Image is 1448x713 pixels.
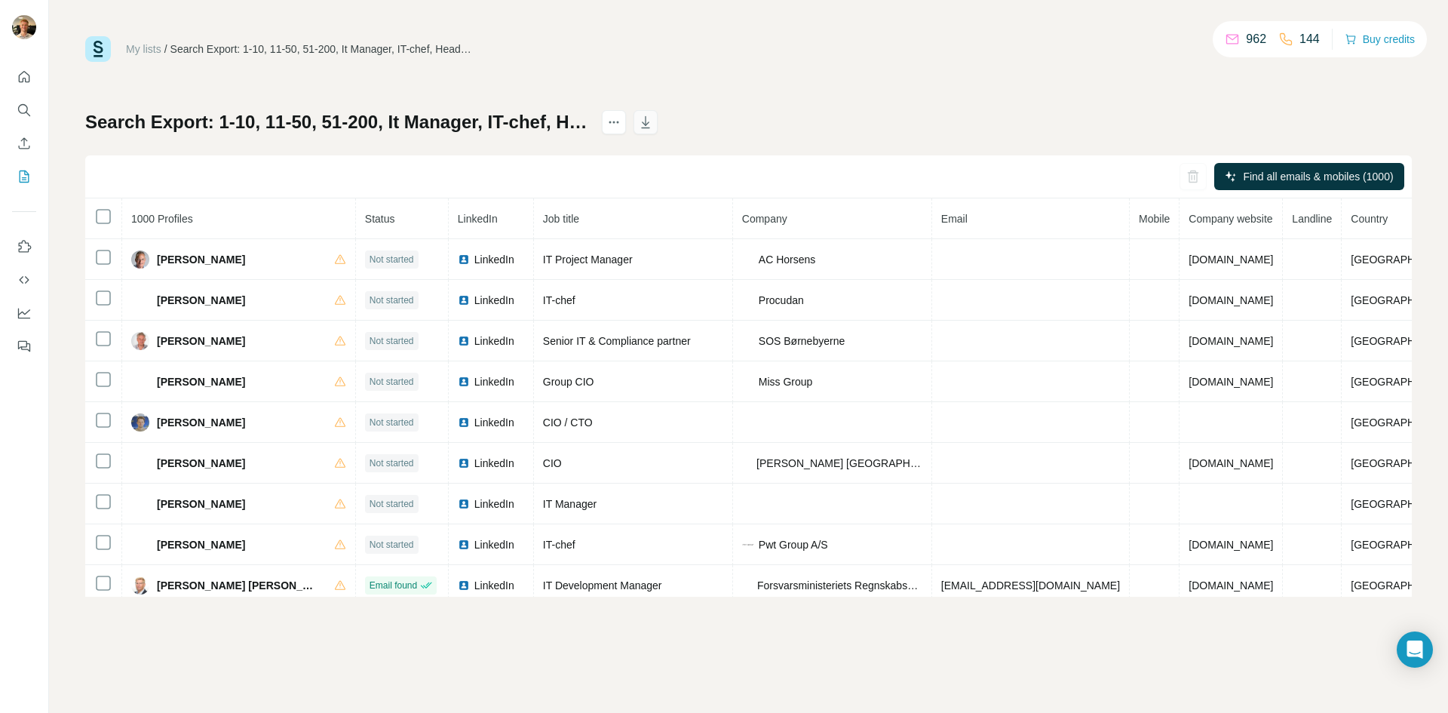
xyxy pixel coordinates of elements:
div: Open Intercom Messenger [1397,632,1433,668]
button: Quick start [12,63,36,91]
span: [EMAIL_ADDRESS][DOMAIN_NAME] [941,579,1120,592]
span: Find all emails & mobiles (1000) [1243,169,1393,184]
span: IT Project Manager [543,254,633,266]
img: LinkedIn logo [458,376,470,388]
span: IT Manager [543,498,597,510]
img: Avatar [131,413,149,432]
img: Avatar [131,250,149,269]
span: [PERSON_NAME] [157,252,245,267]
img: Avatar [131,495,149,513]
span: [PERSON_NAME] [157,537,245,552]
span: Mobile [1139,213,1170,225]
span: [PERSON_NAME] [157,374,245,389]
img: Avatar [131,332,149,350]
span: [PERSON_NAME] [157,293,245,308]
img: LinkedIn logo [458,335,470,347]
span: [DOMAIN_NAME] [1189,335,1273,347]
span: [PERSON_NAME] [GEOGRAPHIC_DATA] [759,456,922,471]
button: Buy credits [1345,29,1415,50]
img: company-logo [742,457,754,469]
p: 144 [1299,30,1320,48]
span: LinkedIn [474,578,514,593]
p: 962 [1246,30,1266,48]
span: Procudan [759,293,804,308]
span: Landline [1292,213,1332,225]
span: Not started [370,456,414,470]
span: IT-chef [543,539,575,551]
button: Dashboard [12,300,36,327]
span: IT-chef [543,294,575,306]
img: LinkedIn logo [458,579,470,592]
img: Avatar [131,454,149,472]
span: Job title [543,213,579,225]
span: Pwt Group A/S [759,537,828,552]
h1: Search Export: 1-10, 11-50, 51-200, It Manager, IT-chef, Head of IT, IT-Manager, CIO, IT Chef, [G... [85,110,588,134]
span: [DOMAIN_NAME] [1189,457,1273,469]
img: LinkedIn logo [458,498,470,510]
button: actions [602,110,626,134]
span: LinkedIn [474,374,514,389]
span: [PERSON_NAME] [PERSON_NAME] [157,578,319,593]
span: Group CIO [543,376,594,388]
span: CIO [543,457,562,469]
span: [PERSON_NAME] [157,496,245,512]
img: company-logo [742,376,754,388]
span: LinkedIn [458,213,498,225]
span: Not started [370,416,414,429]
img: LinkedIn logo [458,539,470,551]
button: Use Surfe API [12,266,36,293]
span: Company website [1189,213,1272,225]
img: LinkedIn logo [458,416,470,429]
span: Status [365,213,395,225]
span: LinkedIn [474,415,514,430]
span: AC Horsens [759,252,815,267]
li: / [164,41,167,57]
img: company-logo [742,294,754,306]
button: Feedback [12,333,36,360]
span: Senior IT & Compliance partner [543,335,691,347]
img: Avatar [131,576,149,595]
span: LinkedIn [474,496,514,512]
span: [DOMAIN_NAME] [1189,376,1273,388]
span: CIO / CTO [543,416,593,429]
span: LinkedIn [474,252,514,267]
div: Search Export: 1-10, 11-50, 51-200, It Manager, IT-chef, Head of IT, IT-Manager, CIO, IT Chef, [G... [170,41,472,57]
button: Search [12,97,36,124]
img: Avatar [131,536,149,554]
span: Miss Group [759,374,813,389]
img: company-logo [742,254,754,266]
span: SOS Børnebyerne [759,333,845,349]
button: Use Surfe on LinkedIn [12,233,36,260]
span: Not started [370,293,414,307]
span: [DOMAIN_NAME] [1189,579,1273,592]
span: [DOMAIN_NAME] [1189,294,1273,306]
span: Country [1351,213,1388,225]
img: LinkedIn logo [458,294,470,306]
img: Surfe Logo [85,36,111,62]
img: Avatar [12,15,36,39]
span: [PERSON_NAME] [157,333,245,349]
span: 1000 Profiles [131,213,193,225]
img: LinkedIn logo [458,457,470,469]
span: LinkedIn [474,293,514,308]
img: company-logo [742,539,754,551]
span: Not started [370,375,414,389]
a: My lists [126,43,161,55]
span: [DOMAIN_NAME] [1189,539,1273,551]
span: Not started [370,253,414,266]
span: Forsvarsministeriets Regnskabsstyrelse [759,578,922,593]
span: Not started [370,538,414,552]
span: Email found [370,579,417,592]
img: company-logo [742,579,754,592]
span: LinkedIn [474,333,514,349]
img: Avatar [131,291,149,309]
span: Company [742,213,787,225]
span: [PERSON_NAME] [157,456,245,471]
span: [DOMAIN_NAME] [1189,254,1273,266]
span: LinkedIn [474,456,514,471]
img: LinkedIn logo [458,254,470,266]
span: IT Development Manager [543,579,662,592]
span: Email [941,213,968,225]
img: Avatar [131,373,149,391]
span: Not started [370,497,414,511]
